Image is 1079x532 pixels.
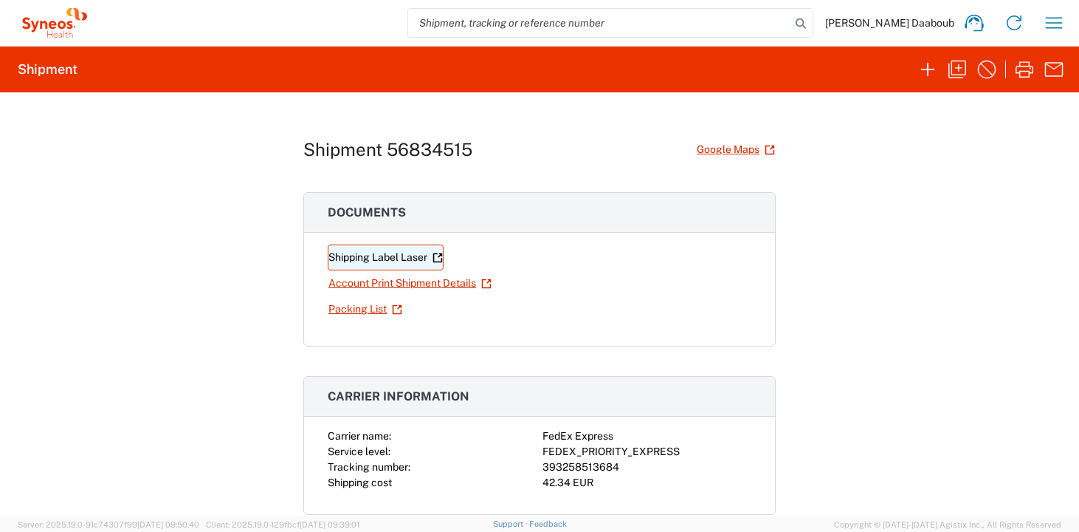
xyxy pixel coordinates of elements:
[303,139,472,160] h1: Shipment 56834515
[328,205,406,219] span: Documents
[542,444,751,460] div: FEDEX_PRIORITY_EXPRESS
[542,475,751,491] div: 42.34 EUR
[328,389,469,403] span: Carrier information
[542,429,751,444] div: FedEx Express
[529,519,567,528] a: Feedback
[137,520,199,529] span: [DATE] 09:50:40
[493,519,530,528] a: Support
[18,61,77,78] h2: Shipment
[328,477,392,488] span: Shipping cost
[834,518,1061,531] span: Copyright © [DATE]-[DATE] Agistix Inc., All Rights Reserved
[18,520,199,529] span: Server: 2025.19.0-91c74307f99
[328,430,391,442] span: Carrier name:
[328,296,403,322] a: Packing List
[300,520,359,529] span: [DATE] 09:39:01
[206,520,359,529] span: Client: 2025.19.0-129fbcf
[328,245,444,270] a: Shipping Label Laser
[696,137,776,163] a: Google Maps
[542,460,751,475] div: 393258513684
[328,446,390,457] span: Service level:
[408,9,790,37] input: Shipment, tracking or reference number
[328,461,410,473] span: Tracking number:
[328,270,492,296] a: Account Print Shipment Details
